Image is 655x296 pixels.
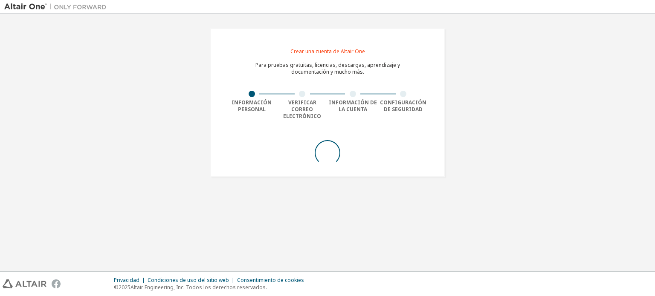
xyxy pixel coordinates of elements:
[4,3,111,11] img: Altair Uno
[237,276,304,284] font: Consentimiento de cookies
[148,276,229,284] font: Condiciones de uso del sitio web
[114,284,119,291] font: ©
[291,68,364,75] font: documentación y mucho más.
[52,279,61,288] img: facebook.svg
[290,48,365,55] font: Crear una cuenta de Altair One
[283,99,321,120] font: Verificar correo electrónico
[232,99,272,113] font: Información personal
[380,99,426,113] font: Configuración de seguridad
[130,284,267,291] font: Altair Engineering, Inc. Todos los derechos reservados.
[255,61,400,69] font: Para pruebas gratuitas, licencias, descargas, aprendizaje y
[329,99,377,113] font: Información de la cuenta
[3,279,46,288] img: altair_logo.svg
[119,284,130,291] font: 2025
[114,276,139,284] font: Privacidad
